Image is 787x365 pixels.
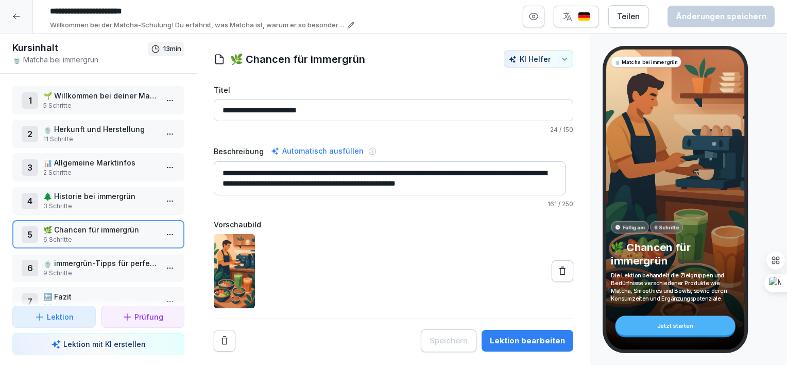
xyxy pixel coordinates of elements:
button: Remove [214,330,235,352]
p: 📊 Allgemeine Marktinfos [43,157,158,168]
p: Lektion mit KI erstellen [63,339,146,350]
label: Beschreibung [214,146,264,157]
p: Die Lektion behandelt die Zielgruppen und Bedürfnisse verschiedener Produkte wie Matcha, Smoothie... [611,271,739,302]
div: 5🌿 Chancen für immergrün6 Schritte [12,220,184,248]
div: 3 [22,159,38,176]
p: 🍵 Herkunft und Herstellung [43,124,158,135]
h1: Kursinhalt [12,42,148,54]
div: Änderungen speichern [676,11,766,22]
div: Speichern [430,335,468,346]
p: 6 Schritte [654,223,679,230]
div: 2 [22,126,38,142]
div: 6 [22,260,38,276]
p: / 150 [214,125,573,135]
div: 6🍵 immergrün-Tipps für perfekte Schichten beim Matcha Latte9 Schritte [12,254,184,282]
label: Vorschaubild [214,219,573,230]
h1: 🌿 Chancen für immergrün [230,52,365,67]
p: 🍵 Matcha bei immergrün [614,58,678,65]
p: Lektion [47,311,74,322]
img: de.svg [578,12,590,22]
div: Lektion bearbeiten [490,335,565,346]
div: 7 [22,293,38,310]
img: ahiz0620qsnnapkpwgoiddf2.png [214,234,255,308]
p: 5 Schritte [43,101,158,110]
span: 24 [550,126,558,134]
label: Titel [214,85,573,95]
div: 5 [22,226,38,243]
p: Prüfung [134,311,163,322]
button: KI Helfer [504,50,573,68]
p: 🌿 Chancen für immergrün [611,240,739,267]
div: KI Helfer [508,55,569,63]
p: 11 Schritte [43,135,158,144]
div: 4🌲 Historie bei immergrün3 Schritte [12,187,184,215]
div: 1 [22,92,38,109]
p: 13 min [163,44,181,54]
p: Willkommen bei der Matcha-Schulung! Du erfährst, was Matcha ist, warum er so besonders ist und wi... [50,20,344,30]
div: 7🔚 Fazit2 Schritte [12,287,184,316]
p: 6 Schritte [43,235,158,244]
button: Speichern [421,329,476,352]
p: / 250 [214,200,573,209]
span: 161 [548,200,557,208]
button: Lektion bearbeiten [482,330,573,352]
p: 9 Schritte [43,269,158,278]
div: 3📊 Allgemeine Marktinfos2 Schritte [12,153,184,181]
p: 2 Schritte [43,168,158,177]
button: Lektion mit KI erstellen [12,333,184,355]
p: 🍵 immergrün-Tipps für perfekte Schichten beim Matcha Latte [43,258,158,269]
p: 3 Schritte [43,202,158,211]
button: Teilen [608,5,648,28]
p: 🔚 Fazit [43,291,158,302]
p: 🍵 Matcha bei immergrün [12,54,148,65]
div: Jetzt starten [615,316,735,336]
div: 4 [22,193,38,209]
button: Änderungen speichern [668,6,775,27]
button: Lektion [12,306,96,328]
div: Teilen [617,11,640,22]
p: 🌿 Chancen für immergrün [43,224,158,235]
p: 🌱 Willkommen bei deiner Matcha Schulung [43,90,158,101]
div: 2🍵 Herkunft und Herstellung11 Schritte [12,120,184,148]
div: 1🌱 Willkommen bei deiner Matcha Schulung5 Schritte [12,86,184,114]
div: Automatisch ausfüllen [269,145,366,157]
p: Fällig am [623,223,645,230]
button: Prüfung [101,306,184,328]
p: 🌲 Historie bei immergrün [43,191,158,202]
